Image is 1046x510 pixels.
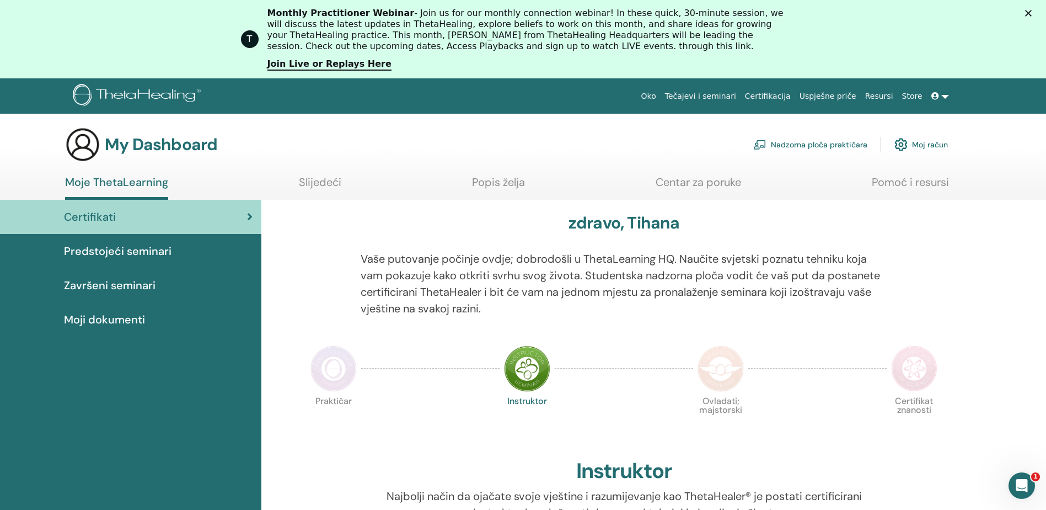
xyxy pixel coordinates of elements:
div: Schließen [1025,10,1036,17]
a: Moj račun [894,132,948,157]
img: Certificate of Science [891,346,937,392]
img: Master [698,346,744,392]
iframe: Intercom live chat [1009,472,1035,499]
img: cog.svg [894,135,908,154]
a: Join Live or Replays Here [267,59,391,71]
a: Moje ThetaLearning [65,176,168,200]
p: Vaše putovanje počinje ovdje; dobrodošli u ThetaLearning HQ. Naučite svjetski poznatu tehniku koj... [361,251,887,317]
a: Store [898,86,927,107]
img: logo.png [73,84,205,109]
img: chalkboard-teacher.svg [753,140,766,150]
a: Centar za poruke [656,176,741,197]
a: Nadzorna ploča praktičara [753,132,867,157]
h3: zdravo, Tihana [568,213,680,233]
span: Završeni seminari [64,277,155,294]
a: Certifikacija [741,86,795,107]
img: Instructor [504,346,550,392]
a: Tečajevi i seminari [661,86,741,107]
span: 1 [1031,472,1040,481]
img: generic-user-icon.jpg [65,127,100,162]
span: Predstojeći seminari [64,243,171,259]
img: Practitioner [310,346,357,392]
div: Profile image for ThetaHealing [241,30,259,48]
span: Certifikati [64,209,116,225]
p: Instruktor [504,397,550,443]
b: Monthly Practitioner Webinar [267,8,415,18]
a: Resursi [861,86,898,107]
p: Praktičar [310,397,357,443]
a: Oko [637,86,661,107]
h3: My Dashboard [105,135,217,155]
p: Ovladati; majstorski [698,397,744,443]
div: - Join us for our monthly connection webinar! In these quick, 30-minute session, we will discuss ... [267,8,788,52]
h2: Instruktor [576,459,672,484]
a: Slijedeći [299,176,341,197]
a: Pomoć i resursi [872,176,949,197]
a: Popis želja [472,176,525,197]
a: Uspješne priče [795,86,861,107]
p: Certifikat znanosti [891,397,937,443]
span: Moji dokumenti [64,311,145,328]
